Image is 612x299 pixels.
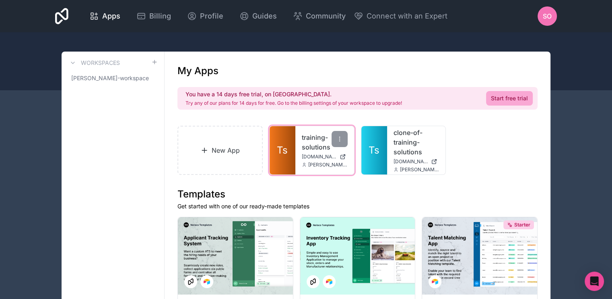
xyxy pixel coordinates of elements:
[543,11,552,21] span: SO
[326,278,332,285] img: Airtable Logo
[185,100,402,106] p: Try any of our plans for 14 days for free. Go to the billing settings of your workspace to upgrade!
[306,10,346,22] span: Community
[177,188,538,201] h1: Templates
[302,154,336,160] span: [DOMAIN_NAME]
[354,10,447,22] button: Connect with an Expert
[585,272,604,291] div: Open Intercom Messenger
[177,126,263,175] a: New App
[286,7,352,25] a: Community
[361,126,387,174] a: Ts
[486,91,533,106] a: Start free trial
[394,158,439,165] a: [DOMAIN_NAME]
[71,74,149,82] span: [PERSON_NAME]-workspace
[369,144,379,157] span: Ts
[177,64,218,77] h1: My Apps
[83,7,127,25] a: Apps
[394,158,428,165] span: [DOMAIN_NAME]
[81,59,120,67] h3: Workspaces
[302,154,348,160] a: [DOMAIN_NAME]
[185,90,402,98] h2: You have a 14 days free trial, on [GEOGRAPHIC_DATA].
[514,222,530,228] span: Starter
[432,278,438,285] img: Airtable Logo
[130,7,177,25] a: Billing
[200,10,223,22] span: Profile
[149,10,171,22] span: Billing
[252,10,277,22] span: Guides
[308,162,348,168] span: [PERSON_NAME][EMAIL_ADDRESS][DOMAIN_NAME]
[367,10,447,22] span: Connect with an Expert
[400,166,439,173] span: [PERSON_NAME][EMAIL_ADDRESS][DOMAIN_NAME]
[181,7,230,25] a: Profile
[68,58,120,68] a: Workspaces
[302,133,348,152] a: training-solutions
[102,10,120,22] span: Apps
[204,278,210,285] img: Airtable Logo
[177,202,538,210] p: Get started with one of our ready-made templates
[394,128,439,157] a: clone-of-training-solutions
[68,71,158,85] a: [PERSON_NAME]-workspace
[277,144,288,157] span: Ts
[233,7,283,25] a: Guides
[270,126,295,174] a: Ts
